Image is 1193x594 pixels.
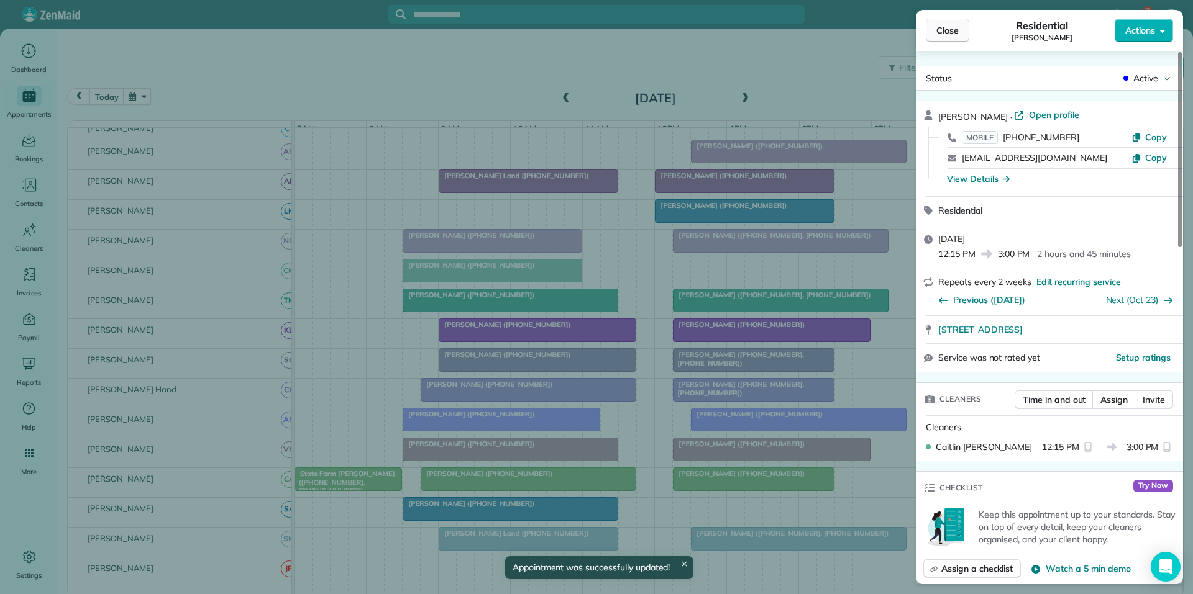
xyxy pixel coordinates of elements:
button: Assign a checklist [923,559,1021,578]
button: Setup ratings [1116,351,1171,364]
span: MOBILE [962,131,998,144]
span: [PHONE_NUMBER] [1003,132,1079,143]
span: Try Now [1133,480,1173,492]
span: Cleaners [926,421,961,433]
span: Invite [1143,394,1165,406]
span: [DATE] [938,233,965,245]
span: Actions [1125,24,1155,37]
span: Caitlin [PERSON_NAME] [936,441,1032,453]
span: Status [926,73,952,84]
a: [STREET_ADDRESS] [938,323,1176,336]
span: Previous ([DATE]) [953,294,1025,306]
span: Assign a checklist [941,562,1013,575]
span: 3:00 PM [998,248,1030,260]
span: Checklist [939,482,983,494]
span: Copy [1145,132,1167,143]
span: Residential [938,205,982,216]
button: Close [926,19,969,42]
button: Previous ([DATE]) [938,294,1025,306]
button: Assign [1092,390,1136,409]
span: [STREET_ADDRESS] [938,323,1023,336]
button: Copy [1131,151,1167,164]
button: View Details [947,173,1010,185]
a: MOBILE[PHONE_NUMBER] [962,131,1079,143]
span: Residential [1016,18,1069,33]
span: Active [1133,72,1158,84]
span: Service was not rated yet [938,351,1040,364]
span: Assign [1100,394,1128,406]
a: [EMAIL_ADDRESS][DOMAIN_NAME] [962,152,1107,163]
span: Cleaners [939,393,981,405]
span: [PERSON_NAME] [1012,33,1072,43]
p: Keep this appointment up to your standards. Stay on top of every detail, keep your cleaners organ... [979,508,1176,546]
div: Appointment was successfully updated! [505,556,694,579]
span: Copy [1145,152,1167,163]
span: 12:15 PM [1042,441,1079,453]
button: Next (Oct 23) [1106,294,1174,306]
button: Watch a 5 min demo [1031,562,1130,575]
div: Open Intercom Messenger [1151,552,1181,582]
span: Edit recurring service [1036,276,1121,288]
span: Time in and out [1023,394,1086,406]
button: Invite [1135,390,1173,409]
p: 2 hours and 45 minutes [1037,248,1130,260]
button: Copy [1131,131,1167,143]
span: · [1008,112,1015,122]
span: Setup ratings [1116,352,1171,363]
a: Next (Oct 23) [1106,294,1159,305]
span: [PERSON_NAME] [938,111,1008,122]
button: Time in and out [1015,390,1094,409]
span: Repeats every 2 weeks [938,276,1031,287]
a: Open profile [1014,109,1079,121]
span: Open profile [1029,109,1079,121]
span: 3:00 PM [1127,441,1159,453]
span: Watch a 5 min demo [1046,562,1130,575]
span: 12:15 PM [938,248,976,260]
span: Close [936,24,959,37]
